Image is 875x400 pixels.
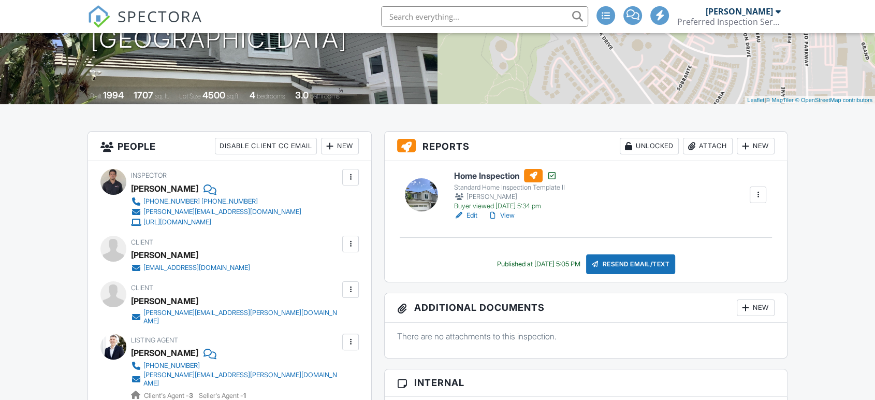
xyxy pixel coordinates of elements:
[131,217,301,227] a: [URL][DOMAIN_NAME]
[397,331,775,342] p: There are no attachments to this inspection.
[321,138,359,154] div: New
[143,371,340,388] div: [PERSON_NAME][EMAIL_ADDRESS][PERSON_NAME][DOMAIN_NAME]
[131,263,250,273] a: [EMAIL_ADDRESS][DOMAIN_NAME]
[683,138,733,154] div: Attach
[454,210,477,221] a: Edit
[131,181,198,196] div: [PERSON_NAME]
[737,138,775,154] div: New
[737,299,775,316] div: New
[131,293,198,309] div: [PERSON_NAME]
[131,238,153,246] span: Client
[131,247,198,263] div: [PERSON_NAME]
[131,309,340,325] a: [PERSON_NAME][EMAIL_ADDRESS][PERSON_NAME][DOMAIN_NAME]
[131,371,340,388] a: [PERSON_NAME][EMAIL_ADDRESS][PERSON_NAME][DOMAIN_NAME]
[144,392,195,399] span: Client's Agent -
[155,92,169,100] span: sq. ft.
[385,132,787,161] h3: Reports
[745,96,875,105] div: |
[199,392,246,399] span: Seller's Agent -
[88,132,371,161] h3: People
[488,210,515,221] a: View
[131,336,178,344] span: Listing Agent
[454,192,565,202] div: [PERSON_NAME]
[586,254,675,274] div: Resend Email/Text
[250,90,255,101] div: 4
[766,97,794,103] a: © MapTiler
[87,14,202,36] a: SPECTORA
[454,183,565,192] div: Standard Home Inspection Template II
[189,392,193,399] strong: 3
[454,169,565,182] h6: Home Inspection
[381,6,588,27] input: Search everything...
[677,17,781,27] div: Preferred Inspection Services
[385,293,787,323] h3: Additional Documents
[497,260,580,268] div: Published at [DATE] 5:05 PM
[227,92,240,100] span: sq.ft.
[620,138,679,154] div: Unlocked
[134,90,153,101] div: 1707
[706,6,773,17] div: [PERSON_NAME]
[454,202,565,210] div: Buyer viewed [DATE] 5:34 pm
[795,97,872,103] a: © OpenStreetMap contributors
[131,345,198,361] a: [PERSON_NAME]
[747,97,764,103] a: Leaflet
[454,169,565,210] a: Home Inspection Standard Home Inspection Template II [PERSON_NAME] Buyer viewed [DATE] 5:34 pm
[143,218,211,226] div: [URL][DOMAIN_NAME]
[103,90,124,101] div: 1994
[143,264,250,272] div: [EMAIL_ADDRESS][DOMAIN_NAME]
[131,284,153,292] span: Client
[310,92,340,100] span: bathrooms
[143,208,301,216] div: [PERSON_NAME][EMAIL_ADDRESS][DOMAIN_NAME]
[143,362,200,370] div: [PHONE_NUMBER]
[385,369,787,396] h3: Internal
[202,90,225,101] div: 4500
[87,5,110,28] img: The Best Home Inspection Software - Spectora
[257,92,285,100] span: bedrooms
[90,92,101,100] span: Built
[143,309,340,325] div: [PERSON_NAME][EMAIL_ADDRESS][PERSON_NAME][DOMAIN_NAME]
[118,5,202,27] span: SPECTORA
[243,392,246,399] strong: 1
[131,196,301,207] a: [PHONE_NUMBER] [PHONE_NUMBER]
[295,90,309,101] div: 3.0
[179,92,201,100] span: Lot Size
[131,207,301,217] a: [PERSON_NAME][EMAIL_ADDRESS][DOMAIN_NAME]
[131,361,340,371] a: [PHONE_NUMBER]
[143,197,258,206] div: [PHONE_NUMBER] [PHONE_NUMBER]
[131,172,167,179] span: Inspector
[215,138,317,154] div: Disable Client CC Email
